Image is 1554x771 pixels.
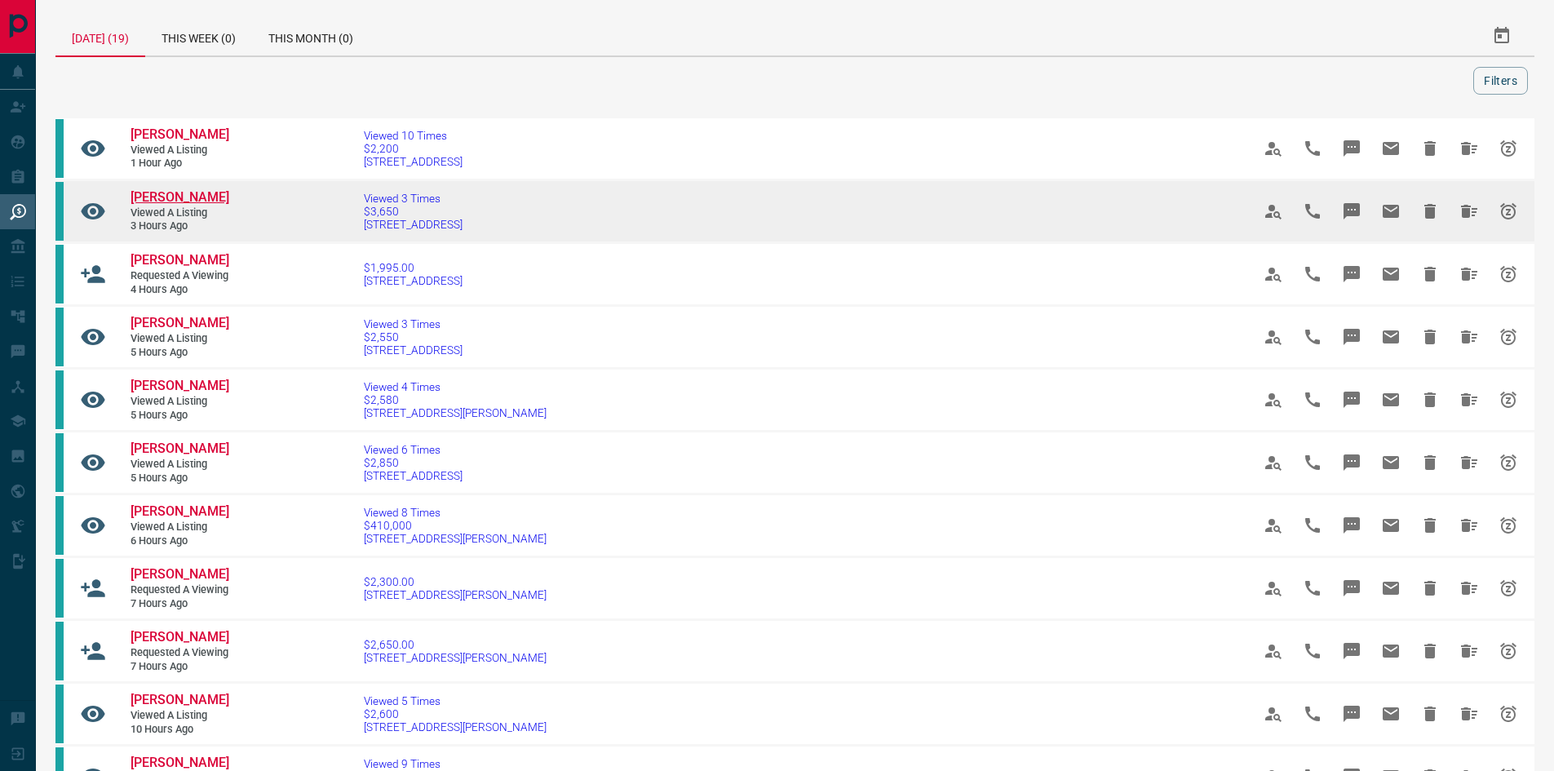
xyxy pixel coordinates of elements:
span: Snooze [1489,192,1528,231]
div: condos.ca [55,622,64,680]
span: [STREET_ADDRESS] [364,218,463,231]
span: Call [1293,443,1332,482]
span: Message [1332,255,1371,294]
div: condos.ca [55,370,64,429]
span: Hide [1410,380,1450,419]
span: View Profile [1254,506,1293,545]
span: 5 hours ago [131,346,228,360]
span: Email [1371,255,1410,294]
span: Message [1332,443,1371,482]
span: Viewed 3 Times [364,317,463,330]
span: [PERSON_NAME] [131,692,229,707]
span: $3,650 [364,205,463,218]
span: Email [1371,569,1410,608]
span: 3 hours ago [131,219,228,233]
div: condos.ca [55,559,64,618]
span: View Profile [1254,255,1293,294]
span: Hide All from John Lee [1450,192,1489,231]
div: This Week (0) [145,16,252,55]
span: $2,850 [364,456,463,469]
span: Call [1293,569,1332,608]
span: [PERSON_NAME] [131,315,229,330]
span: 7 hours ago [131,597,228,611]
span: View Profile [1254,129,1293,168]
span: Requested a Viewing [131,583,228,597]
span: Email [1371,192,1410,231]
span: Hide All from Jennifer Griffin [1450,569,1489,608]
span: [STREET_ADDRESS] [364,155,463,168]
span: Hide All from Alisa Nguyen [1450,506,1489,545]
span: $2,580 [364,393,547,406]
span: $2,300.00 [364,575,547,588]
span: 5 hours ago [131,409,228,423]
span: Hide All from Alexander Cardenas Fernandez [1450,694,1489,733]
span: Message [1332,569,1371,608]
span: [STREET_ADDRESS] [364,274,463,287]
span: Hide [1410,443,1450,482]
span: [PERSON_NAME] [131,566,229,582]
div: condos.ca [55,685,64,743]
span: Snooze [1489,255,1528,294]
span: Hide All from Ayesha Irfan [1450,443,1489,482]
span: Viewed 8 Times [364,506,547,519]
a: Viewed 5 Times$2,600[STREET_ADDRESS][PERSON_NAME] [364,694,547,733]
span: Email [1371,694,1410,733]
span: View Profile [1254,192,1293,231]
span: [STREET_ADDRESS] [364,343,463,357]
a: $2,300.00[STREET_ADDRESS][PERSON_NAME] [364,575,547,601]
span: 4 hours ago [131,283,228,297]
span: [PERSON_NAME] [131,441,229,456]
span: $1,995.00 [364,261,463,274]
span: Snooze [1489,129,1528,168]
span: Hide [1410,694,1450,733]
span: Requested a Viewing [131,646,228,660]
span: Hide [1410,569,1450,608]
span: [STREET_ADDRESS][PERSON_NAME] [364,532,547,545]
a: Viewed 6 Times$2,850[STREET_ADDRESS] [364,443,463,482]
span: $2,600 [364,707,547,720]
span: View Profile [1254,380,1293,419]
span: Email [1371,129,1410,168]
span: [PERSON_NAME] [131,755,229,770]
span: Snooze [1489,443,1528,482]
span: Snooze [1489,694,1528,733]
span: $2,550 [364,330,463,343]
span: View Profile [1254,569,1293,608]
span: Message [1332,317,1371,357]
span: [PERSON_NAME] [131,252,229,268]
span: Snooze [1489,506,1528,545]
span: Viewed 9 Times [364,757,503,770]
div: [DATE] (19) [55,16,145,57]
span: Call [1293,255,1332,294]
span: Snooze [1489,317,1528,357]
button: Select Date Range [1482,16,1521,55]
span: Hide [1410,317,1450,357]
a: Viewed 3 Times$3,650[STREET_ADDRESS] [364,192,463,231]
span: Call [1293,192,1332,231]
span: [PERSON_NAME] [131,189,229,205]
span: [PERSON_NAME] [131,629,229,645]
span: Snooze [1489,380,1528,419]
span: Hide [1410,631,1450,671]
span: Email [1371,631,1410,671]
span: Call [1293,506,1332,545]
span: View Profile [1254,631,1293,671]
span: Viewed a Listing [131,144,228,157]
a: [PERSON_NAME] [131,126,228,144]
span: Call [1293,129,1332,168]
span: 6 hours ago [131,534,228,548]
span: Hide All from Jimin Lee [1450,255,1489,294]
span: Viewed a Listing [131,458,228,472]
span: 5 hours ago [131,472,228,485]
button: Filters [1473,67,1528,95]
span: Hide [1410,129,1450,168]
a: $2,650.00[STREET_ADDRESS][PERSON_NAME] [364,638,547,664]
span: Viewed a Listing [131,395,228,409]
span: Email [1371,380,1410,419]
span: Requested a Viewing [131,269,228,283]
span: Call [1293,631,1332,671]
span: Email [1371,443,1410,482]
span: Hide All from Jennifer Griffin [1450,631,1489,671]
span: Message [1332,631,1371,671]
span: Call [1293,380,1332,419]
